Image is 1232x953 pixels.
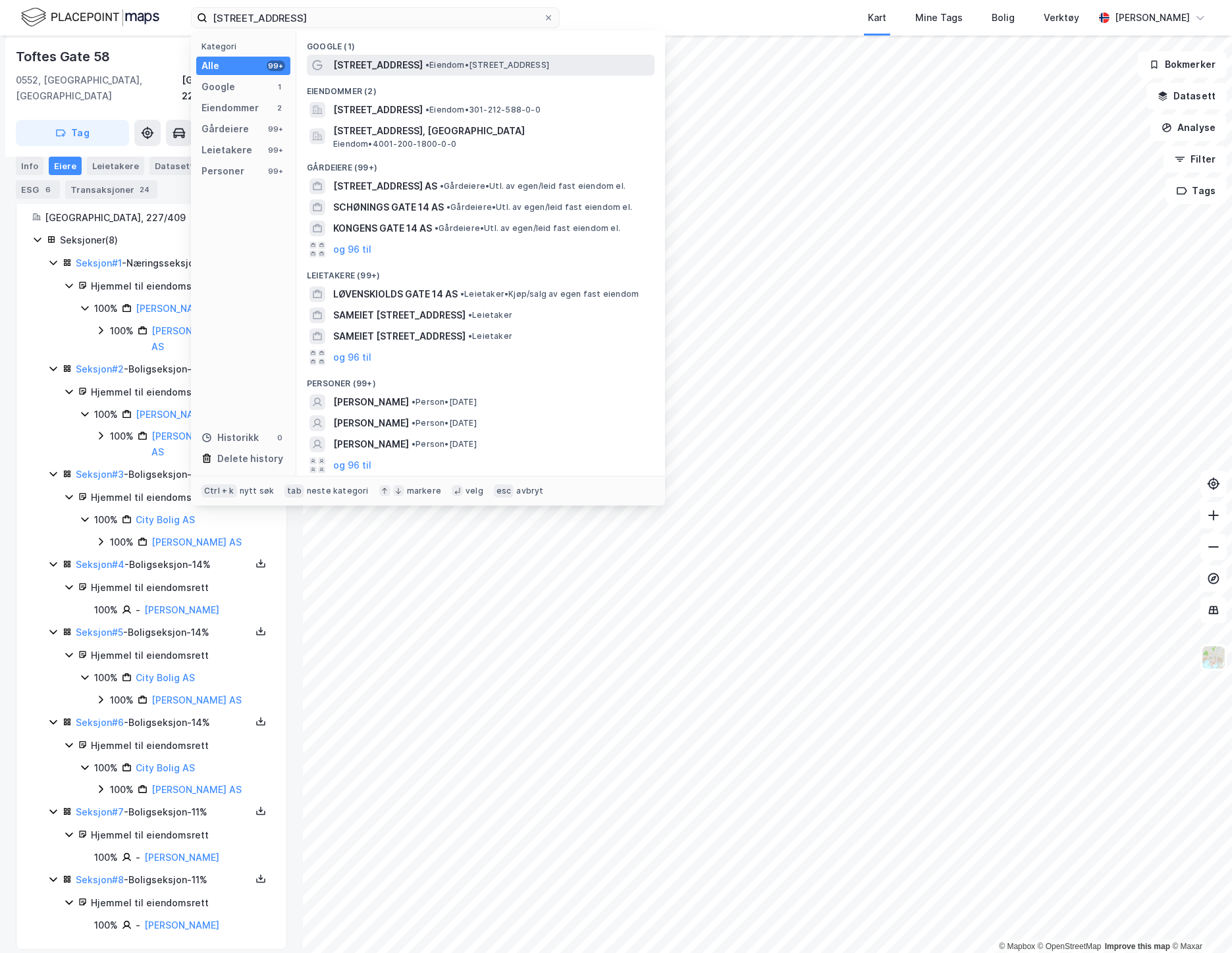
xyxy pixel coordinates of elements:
[110,428,134,444] div: 100%
[137,183,152,196] div: 24
[1166,890,1232,953] div: Kontrollprogram for chat
[333,307,466,323] span: SAMEIET [STREET_ADDRESS]
[333,436,409,452] span: [PERSON_NAME]
[94,917,118,933] div: 100%
[201,58,219,74] div: Alle
[207,8,543,28] input: Søk på adresse, matrikkel, gårdeiere, leietakere eller personer
[333,178,437,194] span: [STREET_ADDRESS] AS
[1201,645,1226,670] img: Z
[87,157,144,175] div: Leietakere
[76,874,124,885] a: Seksjon#8
[296,152,665,176] div: Gårdeiere (99+)
[94,301,118,317] div: 100%
[333,102,423,118] span: [STREET_ADDRESS]
[915,10,963,26] div: Mine Tags
[333,415,409,431] span: [PERSON_NAME]
[275,103,285,113] div: 2
[136,514,195,525] a: City Bolig AS
[333,328,466,344] span: SAMEIET [STREET_ADDRESS]
[412,418,415,428] span: •
[136,917,140,933] div: -
[1166,890,1232,953] iframe: Chat Widget
[91,278,271,294] div: Hjemmel til eiendomsrett
[468,310,512,321] span: Leietaker
[16,157,43,175] div: Info
[136,409,226,420] a: [PERSON_NAME] AS
[516,486,543,496] div: avbryt
[76,804,251,820] div: - Boligseksjon - 11%
[94,407,118,423] div: 100%
[201,142,252,158] div: Leietakere
[76,255,251,271] div: - Næringsseksjon - 12%
[468,331,472,341] span: •
[468,331,512,342] span: Leietaker
[91,648,271,663] div: Hjemmel til eiendomsrett
[94,760,118,776] div: 100%
[1164,146,1227,172] button: Filter
[446,202,632,213] span: Gårdeiere • Utl. av egen/leid fast eiendom el.
[201,430,259,446] div: Historikk
[91,827,271,843] div: Hjemmel til eiendomsrett
[333,57,423,73] span: [STREET_ADDRESS]
[999,942,1035,951] a: Mapbox
[91,384,271,400] div: Hjemmel til eiendomsrett
[136,672,195,683] a: City Bolig AS
[333,457,371,473] button: og 96 til
[65,180,157,199] div: Transaksjoner
[136,762,195,773] a: City Bolig AS
[136,850,140,865] div: -
[91,738,271,754] div: Hjemmel til eiendomsrett
[110,782,134,798] div: 100%
[76,625,251,640] div: - Boligseksjon - 14%
[201,100,259,116] div: Eiendommer
[460,289,464,299] span: •
[16,72,182,104] div: 0552, [GEOGRAPHIC_DATA], [GEOGRAPHIC_DATA]
[151,536,242,548] a: [PERSON_NAME] AS
[267,166,285,176] div: 99+
[992,10,1015,26] div: Bolig
[76,715,251,731] div: - Boligseksjon - 14%
[76,627,123,638] a: Seksjon#5
[1165,178,1227,204] button: Tags
[267,61,285,71] div: 99+
[201,163,244,179] div: Personer
[1138,51,1227,78] button: Bokmerker
[110,692,134,708] div: 100%
[94,670,118,686] div: 100%
[217,451,283,467] div: Delete history
[151,784,242,795] a: [PERSON_NAME] AS
[76,257,122,269] a: Seksjon#1
[76,872,251,888] div: - Boligseksjon - 11%
[446,202,450,212] span: •
[136,602,140,618] div: -
[333,139,456,149] span: Eiendom • 4001-200-1800-0-0
[91,490,271,505] div: Hjemmel til eiendomsrett
[435,223,439,233] span: •
[440,181,626,192] span: Gårdeiere • Utl. av egen/leid fast eiendom el.
[425,105,541,115] span: Eiendom • 301-212-588-0-0
[49,157,82,175] div: Eiere
[144,919,219,931] a: [PERSON_NAME]
[76,361,251,377] div: - Boligseksjon - 11%
[76,717,124,728] a: Seksjon#6
[440,181,444,191] span: •
[136,303,226,314] a: [PERSON_NAME] AS
[21,6,159,29] img: logo.f888ab2527a4732fd821a326f86c7f29.svg
[41,183,55,196] div: 6
[76,363,124,374] a: Seksjon#2
[1038,942,1102,951] a: OpenStreetMap
[144,604,219,615] a: [PERSON_NAME]
[16,120,129,146] button: Tag
[151,325,264,352] a: [PERSON_NAME] Holding AS
[201,484,237,498] div: Ctrl + k
[412,397,477,407] span: Person • [DATE]
[1146,83,1227,109] button: Datasett
[333,123,649,139] span: [STREET_ADDRESS], [GEOGRAPHIC_DATA]
[1105,942,1170,951] a: Improve this map
[151,430,264,457] a: [PERSON_NAME] Holding AS
[151,694,242,706] a: [PERSON_NAME] AS
[333,286,458,302] span: LØVENSKIOLDS GATE 14 AS
[1044,10,1079,26] div: Verktøy
[333,394,409,410] span: [PERSON_NAME]
[466,486,483,496] div: velg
